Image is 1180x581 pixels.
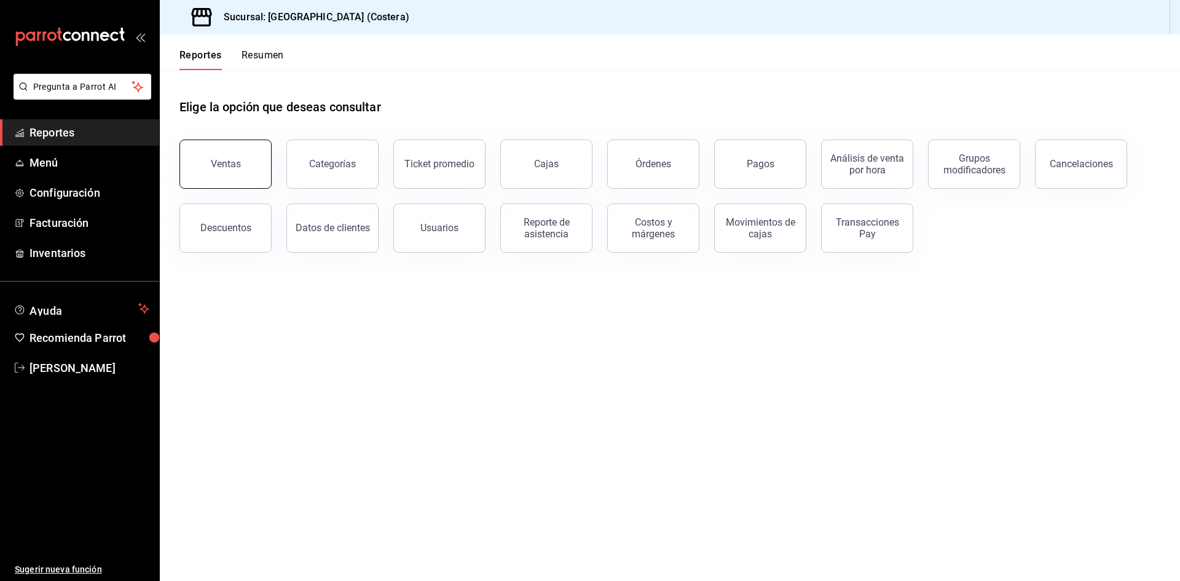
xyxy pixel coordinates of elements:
[309,158,356,170] div: Categorías
[242,49,284,70] button: Resumen
[179,98,381,116] h1: Elige la opción que deseas consultar
[607,204,699,253] button: Costos y márgenes
[829,152,905,176] div: Análisis de venta por hora
[296,222,370,234] div: Datos de clientes
[500,204,592,253] button: Reporte de asistencia
[534,158,559,170] div: Cajas
[29,215,149,231] span: Facturación
[393,204,486,253] button: Usuarios
[29,245,149,261] span: Inventarios
[928,140,1020,189] button: Grupos modificadores
[15,563,149,576] span: Sugerir nueva función
[821,140,913,189] button: Análisis de venta por hora
[821,204,913,253] button: Transacciones Pay
[500,140,592,189] button: Cajas
[286,140,379,189] button: Categorías
[508,216,584,240] div: Reporte de asistencia
[29,124,149,141] span: Reportes
[747,158,774,170] div: Pagos
[9,89,151,102] a: Pregunta a Parrot AI
[714,140,806,189] button: Pagos
[179,204,272,253] button: Descuentos
[179,49,222,70] button: Reportes
[1050,158,1113,170] div: Cancelaciones
[607,140,699,189] button: Órdenes
[393,140,486,189] button: Ticket promedio
[615,216,691,240] div: Costos y márgenes
[211,158,241,170] div: Ventas
[214,10,409,25] h3: Sucursal: [GEOGRAPHIC_DATA] (Costera)
[635,158,671,170] div: Órdenes
[404,158,474,170] div: Ticket promedio
[722,216,798,240] div: Movimientos de cajas
[829,216,905,240] div: Transacciones Pay
[936,152,1012,176] div: Grupos modificadores
[14,74,151,100] button: Pregunta a Parrot AI
[714,204,806,253] button: Movimientos de cajas
[1035,140,1127,189] button: Cancelaciones
[286,204,379,253] button: Datos de clientes
[179,49,284,70] div: navigation tabs
[29,360,149,376] span: [PERSON_NAME]
[33,81,132,93] span: Pregunta a Parrot AI
[135,32,145,42] button: open_drawer_menu
[420,222,458,234] div: Usuarios
[29,184,149,201] span: Configuración
[29,330,149,346] span: Recomienda Parrot
[179,140,272,189] button: Ventas
[29,301,133,316] span: Ayuda
[29,154,149,171] span: Menú
[200,222,251,234] div: Descuentos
